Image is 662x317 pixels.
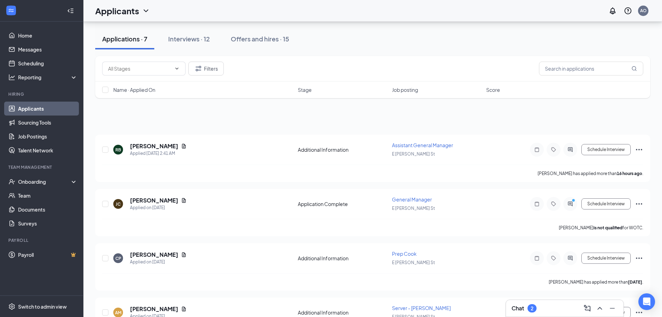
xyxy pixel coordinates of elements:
[130,259,187,266] div: Applied on [DATE]
[607,303,618,314] button: Minimize
[298,146,388,153] div: Additional Information
[298,200,388,207] div: Application Complete
[608,7,617,15] svg: Notifications
[392,86,418,93] span: Job posting
[8,178,15,185] svg: UserCheck
[392,151,435,157] span: E [PERSON_NAME] St
[392,305,451,311] span: Server - [PERSON_NAME]
[188,62,224,76] button: Filter Filters
[298,309,388,316] div: Additional Information
[549,255,558,261] svg: Tag
[635,308,643,317] svg: Ellipses
[581,253,631,264] button: Schedule Interview
[181,252,187,257] svg: Document
[583,304,591,312] svg: ComposeMessage
[631,66,637,71] svg: MagnifyingGlass
[581,144,631,155] button: Schedule Interview
[18,248,77,262] a: PayrollCrown
[116,201,121,207] div: JC
[18,74,78,81] div: Reporting
[392,260,435,265] span: E [PERSON_NAME] St
[115,255,121,261] div: CP
[18,303,67,310] div: Switch to admin view
[617,171,642,176] b: 16 hours ago
[181,143,187,149] svg: Document
[635,254,643,262] svg: Ellipses
[638,293,655,310] div: Open Intercom Messenger
[640,8,647,14] div: AO
[8,164,76,170] div: Team Management
[18,29,77,42] a: Home
[392,206,435,211] span: E [PERSON_NAME] St
[130,197,178,204] h5: [PERSON_NAME]
[549,201,558,207] svg: Tag
[102,34,147,43] div: Applications · 7
[549,279,643,285] p: [PERSON_NAME] has applied more than .
[533,201,541,207] svg: Note
[130,251,178,259] h5: [PERSON_NAME]
[181,306,187,312] svg: Document
[142,7,150,15] svg: ChevronDown
[392,142,453,148] span: Assistant General Manager
[231,34,289,43] div: Offers and hires · 15
[115,310,121,316] div: AM
[130,305,178,313] h5: [PERSON_NAME]
[594,303,605,314] button: ChevronUp
[8,7,15,14] svg: WorkstreamLogo
[392,251,417,257] span: Prep Cook
[181,198,187,203] svg: Document
[635,145,643,154] svg: Ellipses
[130,150,187,157] div: Applied [DATE] 2:41 AM
[8,74,15,81] svg: Analysis
[512,304,524,312] h3: Chat
[108,65,171,72] input: All Stages
[635,200,643,208] svg: Ellipses
[628,279,642,285] b: [DATE]
[67,7,74,14] svg: Collapse
[18,116,77,129] a: Sourcing Tools
[594,225,622,230] b: is not qualified
[18,178,72,185] div: Onboarding
[18,189,77,203] a: Team
[18,216,77,230] a: Surveys
[608,304,616,312] svg: Minimize
[539,62,643,76] input: Search in applications
[18,143,77,157] a: Talent Network
[559,225,643,231] p: [PERSON_NAME] for WOTC.
[566,255,574,261] svg: ActiveChat
[298,255,388,262] div: Additional Information
[18,56,77,70] a: Scheduling
[549,147,558,152] svg: Tag
[624,7,632,15] svg: QuestionInfo
[18,203,77,216] a: Documents
[18,42,77,56] a: Messages
[115,147,121,153] div: RB
[596,304,604,312] svg: ChevronUp
[581,198,631,209] button: Schedule Interview
[582,303,593,314] button: ComposeMessage
[566,147,574,152] svg: ActiveChat
[130,204,187,211] div: Applied on [DATE]
[194,64,203,73] svg: Filter
[174,66,180,71] svg: ChevronDown
[486,86,500,93] span: Score
[95,5,139,17] h1: Applicants
[570,198,579,204] svg: PrimaryDot
[113,86,155,93] span: Name · Applied On
[538,171,643,176] p: [PERSON_NAME] has applied more than .
[130,142,178,150] h5: [PERSON_NAME]
[533,147,541,152] svg: Note
[168,34,210,43] div: Interviews · 12
[531,306,533,311] div: 2
[566,201,574,207] svg: ActiveChat
[392,196,432,203] span: General Manager
[8,303,15,310] svg: Settings
[8,237,76,243] div: Payroll
[18,102,77,116] a: Applicants
[533,255,541,261] svg: Note
[18,129,77,143] a: Job Postings
[8,91,76,97] div: Hiring
[298,86,312,93] span: Stage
